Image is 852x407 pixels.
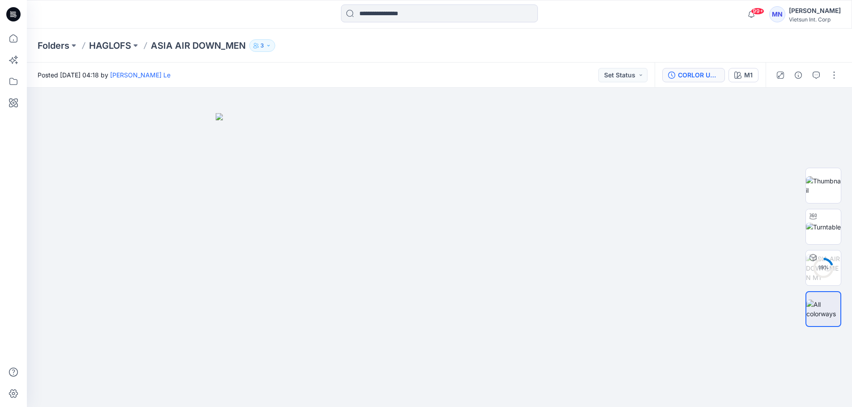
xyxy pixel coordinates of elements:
a: [PERSON_NAME] Le [110,71,170,79]
a: Folders [38,39,69,52]
img: Turntable [806,222,841,232]
p: 3 [260,41,264,51]
img: eyJhbGciOiJIUzI1NiIsImtpZCI6IjAiLCJzbHQiOiJzZXMiLCJ0eXAiOiJKV1QifQ.eyJkYXRhIjp7InR5cGUiOiJzdG9yYW... [216,113,663,407]
img: Thumbnail [806,176,841,195]
button: Details [791,68,805,82]
button: 3 [249,39,275,52]
div: MN [769,6,785,22]
span: 99+ [751,8,764,15]
span: Posted [DATE] 04:18 by [38,70,170,80]
img: All colorways [806,300,840,318]
button: M1 [728,68,758,82]
div: Vietsun Int. Corp [789,16,841,23]
div: CORLOR UPDATE 1/10/2025 [678,70,719,80]
p: ASIA AIR DOWN_MEN [151,39,246,52]
button: CORLOR UPDATE [DATE] [662,68,725,82]
div: [PERSON_NAME] [789,5,841,16]
a: HAGLOFS [89,39,131,52]
div: 19 % [813,264,834,271]
img: ASIA AIR DOWN_MEN M1 [806,254,841,282]
div: M1 [744,70,753,80]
